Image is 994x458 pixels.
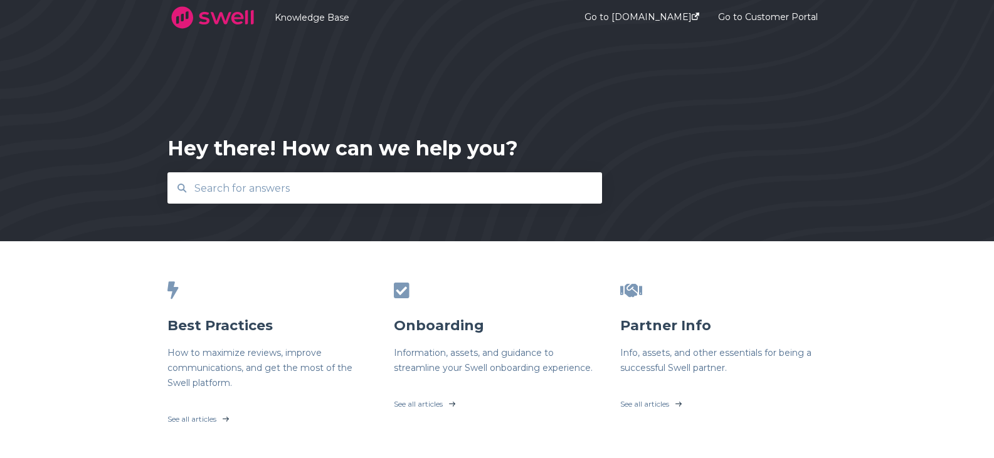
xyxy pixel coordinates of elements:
[620,345,827,375] h6: Info, assets, and other essentials for being a successful Swell partner.
[167,2,258,33] img: company logo
[620,282,642,299] span: 
[394,345,601,375] h6: Information, assets, and guidance to streamline your Swell onboarding experience.
[394,316,601,335] h3: Onboarding
[167,345,374,390] h6: How to maximize reviews, improve communications, and get the most of the Swell platform.
[187,175,583,202] input: Search for answers
[620,385,827,417] a: See all articles
[167,135,518,162] div: Hey there! How can we help you?
[167,316,374,335] h3: Best Practices
[275,12,547,23] a: Knowledge Base
[620,316,827,335] h3: Partner Info
[167,282,179,299] span: 
[394,282,410,299] span: 
[394,385,601,417] a: See all articles
[167,400,374,432] a: See all articles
